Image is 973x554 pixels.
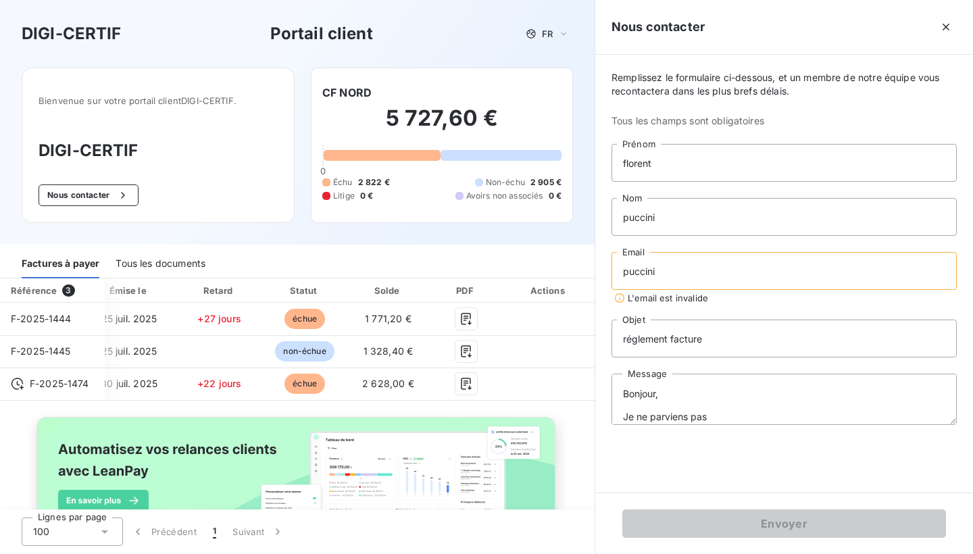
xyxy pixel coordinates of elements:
button: Nous contacter [39,184,139,206]
span: 100 [33,525,49,538]
span: +27 jours [197,313,241,324]
span: FR [542,28,553,39]
div: Statut [266,284,345,297]
h5: Nous contacter [612,18,705,36]
button: Envoyer [622,509,946,538]
span: Tous les champs sont obligatoires [612,114,957,128]
div: Référence [11,285,57,296]
h3: Portail client [270,22,373,46]
input: placeholder [612,320,957,357]
span: échue [284,374,325,394]
input: placeholder [612,144,957,182]
div: Solde [350,284,427,297]
input: placeholder [612,252,957,290]
span: 0 [320,166,326,176]
span: 30 juil. 2025 [101,378,157,389]
button: Précédent [123,518,205,546]
div: PDF [432,284,500,297]
span: Non-échu [486,176,525,188]
h3: DIGI-CERTIF [22,22,122,46]
div: Émise le [85,284,174,297]
h3: DIGI-CERTIF [39,138,278,163]
button: 1 [205,518,224,546]
span: 25 juil. 2025 [101,313,157,324]
span: 1 771,20 € [365,313,411,324]
span: 0 € [549,190,562,202]
span: F-2025-1444 [11,313,72,324]
span: 2 905 € [530,176,562,188]
span: F-2025-1474 [30,377,89,391]
span: échue [284,309,325,329]
div: Retard [179,284,260,297]
span: 2 822 € [358,176,390,188]
h6: CF NORD [322,84,372,101]
span: F-2025-1445 [11,345,71,357]
span: Litige [333,190,355,202]
button: Suivant [224,518,293,546]
span: Remplissez le formulaire ci-dessous, et un membre de notre équipe vous recontactera dans les plus... [612,71,957,98]
span: Bienvenue sur votre portail client DIGI-CERTIF . [39,95,278,106]
span: 1 328,40 € [364,345,414,357]
span: 1 [213,525,216,538]
span: 25 juil. 2025 [101,345,157,357]
div: Tous les documents [116,250,205,278]
span: L'email est invalide [628,293,708,303]
h2: 5 727,60 € [322,105,562,145]
span: 3 [62,284,74,297]
span: 0 € [360,190,373,202]
input: placeholder [612,198,957,236]
span: Échu [333,176,353,188]
span: non-échue [275,341,334,361]
span: Avoirs non associés [466,190,543,202]
div: Actions [506,284,592,297]
span: 2 628,00 € [362,378,414,389]
span: +22 jours [197,378,241,389]
div: Factures à payer [22,250,99,278]
textarea: Bonjour, Je ne parviens pas [612,374,957,425]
